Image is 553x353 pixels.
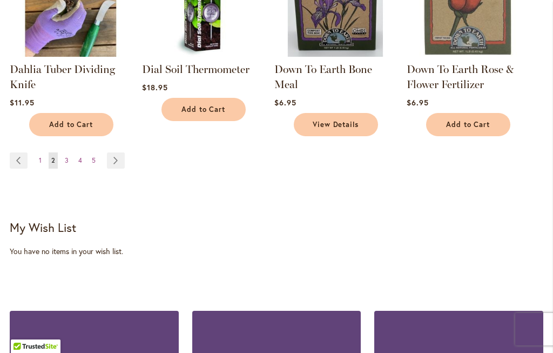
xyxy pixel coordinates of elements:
span: $11.95 [10,97,35,108]
span: $18.95 [142,82,168,92]
span: View Details [313,120,359,129]
span: Add to Cart [49,120,93,129]
span: 3 [65,156,69,164]
div: You have no items in your wish list. [10,246,543,257]
span: 5 [92,156,96,164]
a: Dial Soil Thermometer [142,63,249,76]
a: View Details [294,113,378,136]
span: $6.95 [274,97,296,108]
button: Add to Cart [29,113,113,136]
span: 1 [39,156,42,164]
span: $6.95 [407,97,429,108]
strong: My Wish List [10,219,76,235]
span: 2 [51,156,55,164]
a: 1 [36,152,44,169]
a: Down To Earth Rose & Flower Fertilizer [407,63,514,91]
a: Dial Soil Thermometer [142,49,264,59]
span: Add to Cart [181,105,226,114]
span: Add to Cart [446,120,490,129]
a: 5 [89,152,98,169]
span: 4 [78,156,82,164]
a: Down To Earth Bone Meal [274,49,396,59]
button: Add to Cart [426,113,510,136]
a: Dahlia Tuber Dividing Knife [10,63,115,91]
a: 3 [62,152,71,169]
a: Down To Earth Bone Meal [274,63,372,91]
a: 4 [76,152,85,169]
a: Dahlia Tuber Dividing Knife [10,49,131,59]
button: Add to Cart [161,98,246,121]
a: Down To Earth Rose & Flower Fertilizer [407,49,528,59]
iframe: Launch Accessibility Center [8,315,38,345]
